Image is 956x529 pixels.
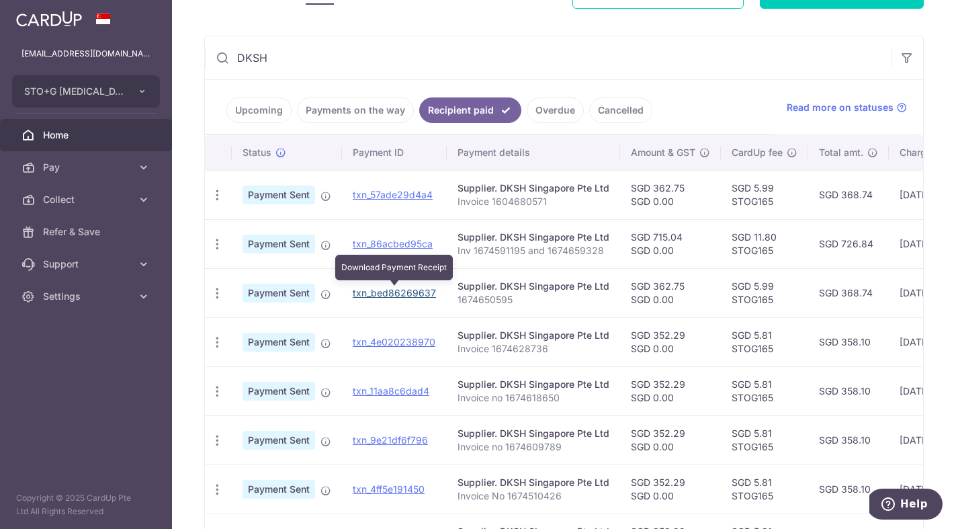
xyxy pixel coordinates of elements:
[43,128,132,142] span: Home
[243,333,315,352] span: Payment Sent
[721,268,808,317] td: SGD 5.99 STOG165
[21,47,150,60] p: [EMAIL_ADDRESS][DOMAIN_NAME]
[808,219,889,268] td: SGD 726.84
[808,170,889,219] td: SGD 368.74
[458,280,609,293] div: Supplier. DKSH Singapore Pte Ltd
[243,284,315,302] span: Payment Sent
[353,287,436,298] a: txn_bed86269637
[819,146,863,159] span: Total amt.
[43,257,132,271] span: Support
[353,434,428,446] a: txn_9e21df6f796
[458,231,609,244] div: Supplier. DKSH Singapore Pte Ltd
[297,97,414,123] a: Payments on the way
[721,464,808,514] td: SGD 5.81 STOG165
[419,97,521,123] a: Recipient paid
[458,378,609,391] div: Supplier. DKSH Singapore Pte Ltd
[243,431,315,450] span: Payment Sent
[721,219,808,268] td: SGD 11.80 STOG165
[353,238,433,249] a: txn_86acbed95ca
[458,244,609,257] p: Inv 1674591195 and 1674659328
[808,317,889,366] td: SGD 358.10
[205,36,891,79] input: Search by recipient name, payment id or reference
[721,317,808,366] td: SGD 5.81 STOG165
[620,464,721,514] td: SGD 352.29 SGD 0.00
[620,268,721,317] td: SGD 362.75 SGD 0.00
[620,317,721,366] td: SGD 352.29 SGD 0.00
[721,415,808,464] td: SGD 5.81 STOG165
[353,189,433,200] a: txn_57ade29d4a4
[353,336,435,348] a: txn_4e020238970
[353,385,429,397] a: txn_11aa8c6dad4
[787,101,907,114] a: Read more on statuses
[527,97,584,123] a: Overdue
[243,382,315,401] span: Payment Sent
[631,146,695,159] span: Amount & GST
[458,342,609,356] p: Invoice 1674628736
[243,235,315,253] span: Payment Sent
[458,476,609,489] div: Supplier. DKSH Singapore Pte Ltd
[24,85,124,98] span: STO+G [MEDICAL_DATA] FERTILITY PRACTICE PTE. LTD.
[589,97,652,123] a: Cancelled
[335,255,453,280] div: Download Payment Receipt
[16,11,82,27] img: CardUp
[808,415,889,464] td: SGD 358.10
[458,440,609,454] p: Invoice no 1674609789
[447,135,620,170] th: Payment details
[620,219,721,268] td: SGD 715.04 SGD 0.00
[342,135,447,170] th: Payment ID
[458,329,609,342] div: Supplier. DKSH Singapore Pte Ltd
[353,483,425,495] a: txn_4ff5e191450
[243,186,315,204] span: Payment Sent
[808,268,889,317] td: SGD 368.74
[808,464,889,514] td: SGD 358.10
[458,489,609,503] p: Invoice No 1674510426
[869,489,943,522] iframe: Opens a widget where you can find more information
[226,97,292,123] a: Upcoming
[12,75,160,108] button: STO+G [MEDICAL_DATA] FERTILITY PRACTICE PTE. LTD.
[721,366,808,415] td: SGD 5.81 STOG165
[458,427,609,440] div: Supplier. DKSH Singapore Pte Ltd
[458,293,609,307] p: 1674650595
[787,101,894,114] span: Read more on statuses
[900,146,955,159] span: Charge date
[732,146,783,159] span: CardUp fee
[620,170,721,219] td: SGD 362.75 SGD 0.00
[458,195,609,208] p: Invoice 1604680571
[43,290,132,303] span: Settings
[43,225,132,239] span: Refer & Save
[620,415,721,464] td: SGD 352.29 SGD 0.00
[808,366,889,415] td: SGD 358.10
[620,366,721,415] td: SGD 352.29 SGD 0.00
[243,480,315,499] span: Payment Sent
[43,161,132,174] span: Pay
[243,146,271,159] span: Status
[458,181,609,195] div: Supplier. DKSH Singapore Pte Ltd
[721,170,808,219] td: SGD 5.99 STOG165
[43,193,132,206] span: Collect
[458,391,609,405] p: Invoice no 1674618650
